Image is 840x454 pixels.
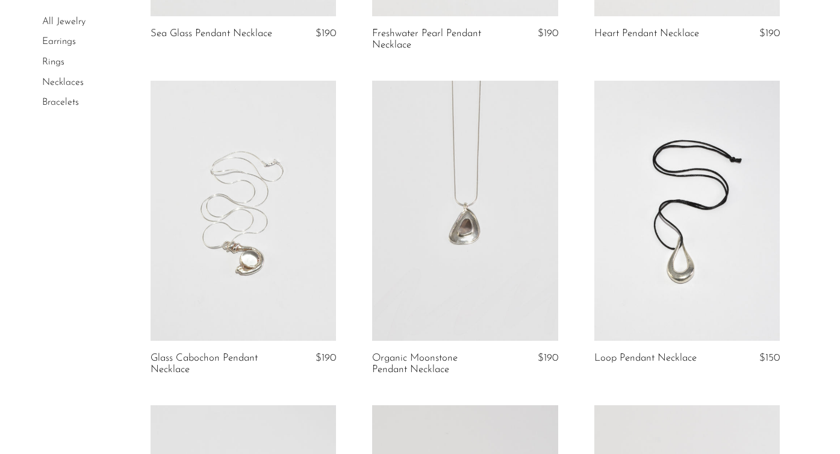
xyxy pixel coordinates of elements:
a: Necklaces [42,78,84,87]
span: $190 [316,353,336,363]
a: Glass Cabochon Pendant Necklace [151,353,273,375]
a: Organic Moonstone Pendant Necklace [372,353,495,375]
span: $190 [759,28,780,39]
span: $190 [316,28,336,39]
a: Heart Pendant Necklace [594,28,699,39]
a: Earrings [42,37,76,47]
span: $150 [759,353,780,363]
a: Loop Pendant Necklace [594,353,697,364]
a: Freshwater Pearl Pendant Necklace [372,28,495,51]
span: $190 [538,28,558,39]
a: Rings [42,57,64,67]
a: Sea Glass Pendant Necklace [151,28,272,39]
span: $190 [538,353,558,363]
a: Bracelets [42,98,79,107]
a: All Jewelry [42,17,86,26]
